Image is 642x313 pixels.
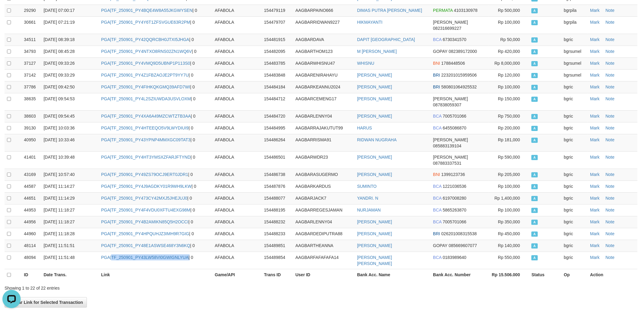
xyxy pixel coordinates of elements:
td: AFABOLA [212,93,262,110]
span: 154489851 [264,243,285,248]
td: 43169 [22,169,41,181]
span: BCA [433,208,441,212]
a: Mark [590,126,599,130]
a: Note [606,84,615,89]
span: 154484995 [264,126,285,130]
a: Mark [590,255,599,260]
a: Note [606,231,615,236]
span: [DATE] 10:03:36 [43,126,74,130]
a: DAPIT [GEOGRAPHIC_DATA] [357,37,415,42]
td: | 0 [99,81,212,93]
span: 154484712 [264,96,285,101]
span: Accepted [531,126,537,131]
span: AAGBARFAFAFAFA14 [295,255,338,260]
td: 48114 [22,240,41,252]
td: 37786 [22,81,41,93]
a: PGA|TF_250901_PY4BQE4W8A55JKGWYSEN [101,8,193,13]
a: Note [606,126,615,130]
span: AAGBARKEANNU2024 [295,84,340,89]
td: AFABOLA [212,69,262,81]
span: BCA [433,126,441,130]
a: PGA|TF_250901_PY4HT3YMSXZFARJFTYND [101,155,191,160]
td: | 0 [99,93,212,110]
span: [DATE] 11:51:48 [43,255,74,260]
span: AAGBARPAINO666 [295,8,333,13]
a: Note [606,49,615,54]
td: | 0 [99,57,212,69]
td: | 0 [99,204,212,216]
span: Rp 100,000 [498,208,520,212]
td: 44960 [22,228,41,240]
a: Note [606,20,615,25]
span: [DATE] 09:54:45 [43,114,74,119]
span: Rp 181,000 [498,137,520,142]
a: Note [606,172,615,177]
span: GOPAY [433,49,447,54]
span: [PERSON_NAME] [433,137,468,142]
a: HIKMAYANTI [357,20,383,25]
span: BCA [433,219,441,224]
td: 37127 [22,57,41,69]
a: Mark [590,243,599,248]
a: Note [606,73,615,77]
td: bgric [561,216,588,228]
span: [DATE] 11:14:29 [43,196,74,201]
span: AAGBARTHEANNA [295,243,333,248]
span: Rp 50,000 [500,37,520,42]
td: 48094 [22,252,41,269]
span: Rp 150,000 [498,96,520,101]
td: bgrsumel [561,57,588,69]
span: Accepted [531,61,537,66]
span: 154488195 [264,208,285,212]
a: HARUS [357,126,372,130]
span: Accepted [531,232,537,237]
span: BCA [433,37,441,42]
td: 34793 [22,46,41,57]
span: 154479119 [264,8,285,13]
td: bgric [561,151,588,169]
span: 154481915 [264,37,285,42]
span: Rp 100,000 [498,84,520,89]
button: Open LiveChat chat widget [2,2,21,21]
td: 34511 [22,34,41,46]
span: AAGBARRAJAKUTUT99 [295,126,343,130]
a: PGA|TF_250901_PY4FIHKQKGMQ39AFD7WI [101,84,190,89]
a: Mark [590,172,599,177]
td: 38603 [22,110,41,122]
a: [PERSON_NAME] [357,96,392,101]
a: [PERSON_NAME] [357,73,392,77]
span: Rp 500,000 [498,8,520,13]
a: [PERSON_NAME] [357,155,392,160]
a: Mark [590,49,599,54]
span: Accepted [531,172,537,177]
span: Copy 1399123736 to clipboard [441,172,465,177]
a: PGA|TF_250901_PY4F4VDU0XFTU4EXG98M [101,208,191,212]
a: Mark [590,96,599,101]
td: AFABOLA [212,46,262,57]
a: Note [606,61,615,66]
span: AAGBARREGESJAMAN [295,208,342,212]
a: [PERSON_NAME] [357,114,392,119]
td: bgric [561,34,588,46]
td: | 0 [99,216,212,228]
a: Mark [590,37,599,42]
a: PGA|TF_250901_PY4HTEEQO5V9LWYDIUI9 [101,126,189,130]
a: [PERSON_NAME] [357,243,392,248]
span: Accepted [531,196,537,201]
a: RIDWAN NUGRAHA [357,137,397,142]
span: Copy 085669607077 to clipboard [449,243,477,248]
a: Note [606,219,615,224]
td: AFABOLA [212,81,262,93]
td: bgric [561,169,588,181]
span: 154484184 [264,84,285,89]
span: Copy 0183989640 to clipboard [443,255,466,260]
span: Copy 026201008315538 to clipboard [441,231,477,236]
span: Accepted [531,8,537,13]
span: Rp 450,000 [498,231,520,236]
td: 44956 [22,216,41,228]
span: 154488233 [264,231,285,236]
span: Accepted [531,184,537,189]
a: PGA|TF_250901_PY473CY42MXJ5JHEJUJ0 [101,196,187,201]
a: PGA|TF_250901_PY4VMQ9D5UBNP1P113S0 [101,61,190,66]
td: AFABOLA [212,228,262,240]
